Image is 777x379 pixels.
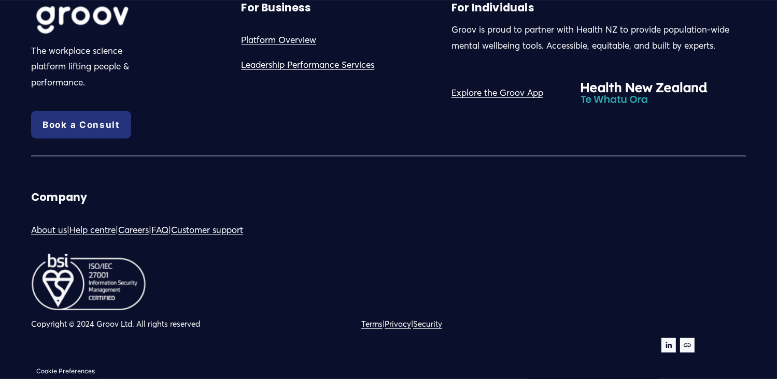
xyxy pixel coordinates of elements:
a: Platform Overview [241,32,316,48]
a: Explore the Groov App [451,85,543,101]
a: Customer support [171,222,243,238]
p: Copyright © 2024 Groov Ltd. All rights reserved [31,317,386,331]
a: LinkedIn [661,338,676,353]
button: Cookie Preferences [36,367,95,375]
a: About us [31,222,67,238]
p: The workplace science platform lifting people & performance. [31,43,146,91]
a: FAQ [151,222,168,238]
a: Help centre [69,222,116,238]
p: Groov is proud to partner with Health NZ to provide population-wide mental wellbeing tools. Acces... [451,22,746,53]
a: Terms [361,317,383,331]
p: | | [361,317,596,331]
strong: Company [31,189,87,205]
section: Manage previously selected cookie options [31,363,100,379]
a: Careers [118,222,149,238]
a: Security [413,317,442,331]
a: URL [680,338,695,353]
p: | | | | [31,222,386,238]
a: Leadership Performance Services [241,57,374,73]
a: Privacy [385,317,411,331]
a: Book a Consult [31,111,131,139]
